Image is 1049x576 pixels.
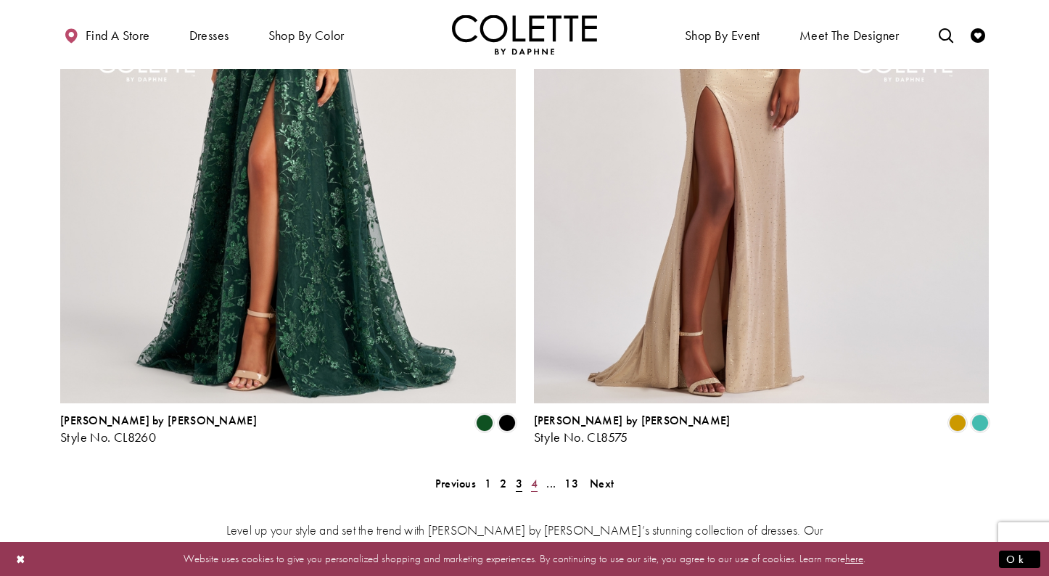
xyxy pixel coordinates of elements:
span: Shop by color [265,15,348,54]
span: Dresses [189,28,229,43]
span: Meet the designer [799,28,900,43]
span: Find a store [86,28,150,43]
p: Website uses cookies to give you personalized shopping and marketing experiences. By continuing t... [104,549,945,569]
span: Next [590,476,614,491]
span: Style No. CL8575 [534,429,628,445]
div: Colette by Daphne Style No. CL8575 [534,414,731,445]
a: Toggle search [935,15,957,54]
span: ... [546,476,556,491]
i: Black [498,414,516,432]
button: Close Dialog [9,546,33,572]
a: Prev Page [431,473,480,494]
span: Shop By Event [685,28,760,43]
i: Turquoise [971,414,989,432]
a: Find a store [60,15,153,54]
span: Dresses [186,15,233,54]
a: Meet the designer [796,15,903,54]
a: 13 [560,473,583,494]
span: Shop By Event [681,15,764,54]
span: 13 [564,476,578,491]
a: Check Wishlist [967,15,989,54]
button: Submit Dialog [999,550,1040,568]
i: Evergreen [476,414,493,432]
span: 3 [516,476,522,491]
span: 4 [531,476,538,491]
span: Current page [511,473,527,494]
a: 2 [495,473,511,494]
a: ... [542,473,560,494]
a: 4 [527,473,542,494]
a: Visit Home Page [452,15,597,54]
img: Colette by Daphne [452,15,597,54]
i: Gold [949,414,966,432]
span: [PERSON_NAME] by [PERSON_NAME] [534,413,731,428]
span: 2 [500,476,506,491]
span: [PERSON_NAME] by [PERSON_NAME] [60,413,257,428]
span: Style No. CL8260 [60,429,156,445]
a: here [845,551,863,566]
a: Next Page [585,473,618,494]
div: Colette by Daphne Style No. CL8260 [60,414,257,445]
a: 1 [480,473,495,494]
span: 1 [485,476,491,491]
span: Previous [435,476,476,491]
span: Shop by color [268,28,345,43]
